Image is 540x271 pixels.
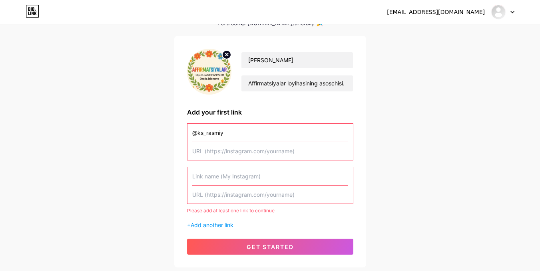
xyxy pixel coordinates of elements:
[387,8,485,16] div: [EMAIL_ADDRESS][DOMAIN_NAME]
[241,52,353,68] input: Your name
[187,107,353,117] div: Add your first link
[491,4,506,20] img: Sheraliyev
[187,221,353,229] div: +
[187,207,353,214] div: Please add at least one link to continue
[247,243,294,250] span: get started
[187,239,353,255] button: get started
[241,75,353,91] input: bio
[192,167,348,185] input: Link name (My Instagram)
[192,186,348,204] input: URL (https://instagram.com/yourname)
[192,124,348,142] input: Link name (My Instagram)
[187,49,232,95] img: profile pic
[191,222,233,228] span: Add another link
[192,142,348,160] input: URL (https://instagram.com/yourname)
